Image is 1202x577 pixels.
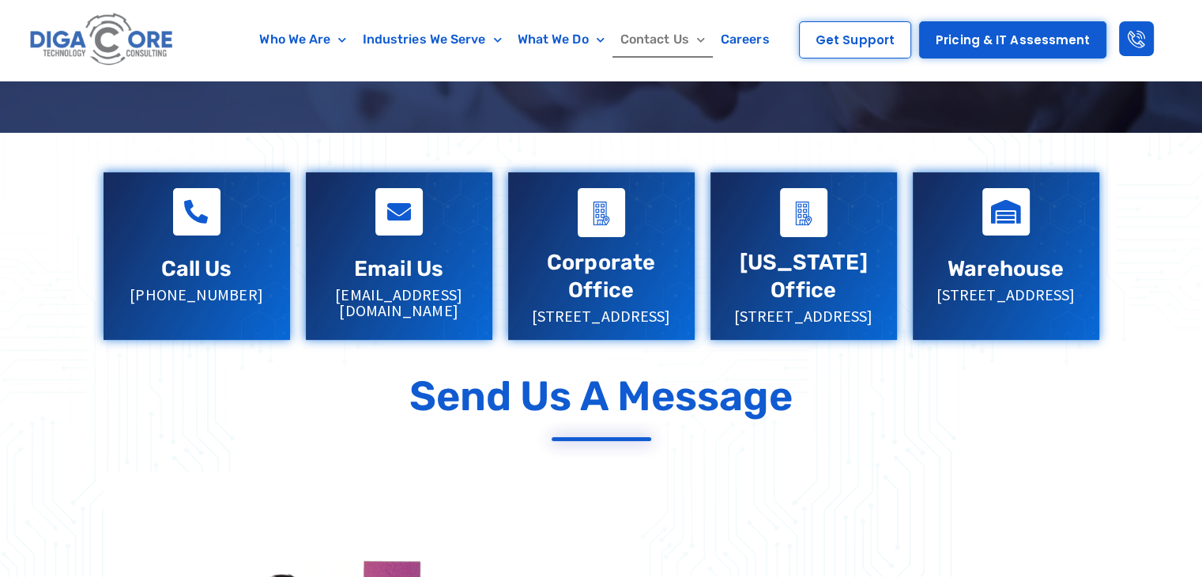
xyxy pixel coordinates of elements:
a: Call Us [161,256,232,281]
a: Pricing & IT Assessment [919,21,1106,58]
a: Who We Are [251,21,354,58]
img: Digacore logo 1 [26,8,178,72]
nav: Menu [241,21,788,58]
p: [PHONE_NUMBER] [119,287,274,303]
p: Send Us a Message [409,371,793,420]
p: [EMAIL_ADDRESS][DOMAIN_NAME] [322,287,477,319]
a: [US_STATE] Office [740,250,868,303]
a: Warehouse [948,256,1064,281]
a: Email Us [375,188,423,236]
span: Get Support [816,34,895,46]
p: [STREET_ADDRESS] [524,308,679,324]
a: Warehouse [982,188,1030,236]
p: [STREET_ADDRESS] [929,287,1083,303]
a: Careers [713,21,778,58]
a: What We Do [510,21,612,58]
a: Corporate Office [547,250,655,303]
a: Corporate Office [578,188,625,237]
p: [STREET_ADDRESS] [726,308,881,324]
a: Email Us [354,256,443,281]
a: Contact Us [612,21,713,58]
a: Industries We Serve [355,21,510,58]
a: Get Support [799,21,911,58]
a: Virginia Office [780,188,827,237]
span: Pricing & IT Assessment [936,34,1090,46]
a: Call Us [173,188,220,236]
